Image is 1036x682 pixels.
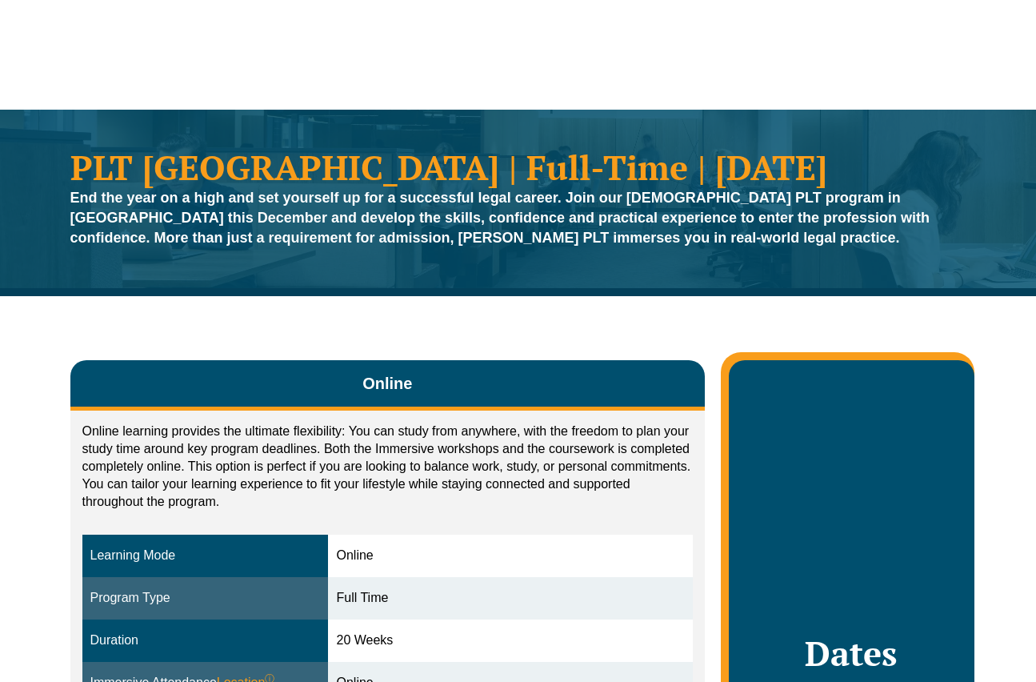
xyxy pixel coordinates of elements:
div: Duration [90,632,321,650]
strong: End the year on a high and set yourself up for a successful legal career. Join our [DEMOGRAPHIC_D... [70,190,930,246]
span: Online [362,372,412,395]
div: Full Time [336,589,685,608]
div: Program Type [90,589,321,608]
h2: Dates [745,633,958,673]
div: Online [336,547,685,565]
h1: PLT [GEOGRAPHIC_DATA] | Full-Time | [DATE] [70,150,966,184]
div: 20 Weeks [336,632,685,650]
p: Online learning provides the ultimate flexibility: You can study from anywhere, with the freedom ... [82,423,694,511]
div: Learning Mode [90,547,321,565]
